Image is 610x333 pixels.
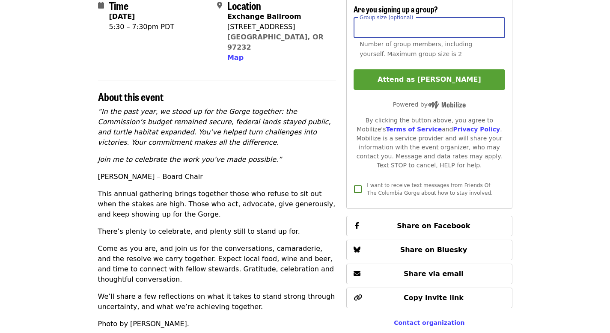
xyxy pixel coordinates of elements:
[354,3,438,15] span: Are you signing up a group?
[360,41,472,57] span: Number of group members, including yourself. Maximum group size is 2
[98,226,336,237] p: There’s plenty to celebrate, and plenty still to stand up for.
[98,244,336,285] p: Come as you are, and join us for the conversations, camaraderie, and the resolve we carry togethe...
[217,1,222,9] i: map-marker-alt icon
[98,107,331,146] em: “In the past year, we stood up for the Gorge together: the Commission’s budget remained secure, f...
[360,14,413,20] span: Group size (optional)
[404,270,464,278] span: Share via email
[346,216,512,236] button: Share on Facebook
[346,288,512,308] button: Copy invite link
[227,54,244,62] span: Map
[346,264,512,284] button: Share via email
[98,319,336,329] p: Photo by [PERSON_NAME].
[227,33,324,51] a: [GEOGRAPHIC_DATA], OR 97232
[346,240,512,260] button: Share on Bluesky
[98,155,282,164] em: Join me to celebrate the work you’ve made possible.”
[394,319,464,326] a: Contact organization
[98,189,336,220] p: This annual gathering brings together those who refuse to sit out when the stakes are high. Those...
[109,12,135,21] strong: [DATE]
[98,1,104,9] i: calendar icon
[428,101,466,109] img: Powered by Mobilize
[397,222,470,230] span: Share on Facebook
[354,69,505,90] button: Attend as [PERSON_NAME]
[98,172,336,182] p: [PERSON_NAME] – Board Chair
[227,22,329,32] div: [STREET_ADDRESS]
[400,246,467,254] span: Share on Bluesky
[98,291,336,312] p: We’ll share a few reflections on what it takes to stand strong through uncertainty, and what we’r...
[354,18,505,38] input: [object Object]
[404,294,464,302] span: Copy invite link
[227,12,301,21] strong: Exchange Ballroom
[354,116,505,170] div: By clicking the button above, you agree to Mobilize's and . Mobilize is a service provider and wi...
[98,89,164,104] span: About this event
[367,182,493,196] span: I want to receive text messages from Friends Of The Columbia Gorge about how to stay involved.
[109,22,175,32] div: 5:30 – 7:30pm PDT
[227,53,244,63] button: Map
[453,126,500,133] a: Privacy Policy
[386,126,442,133] a: Terms of Service
[393,101,466,108] span: Powered by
